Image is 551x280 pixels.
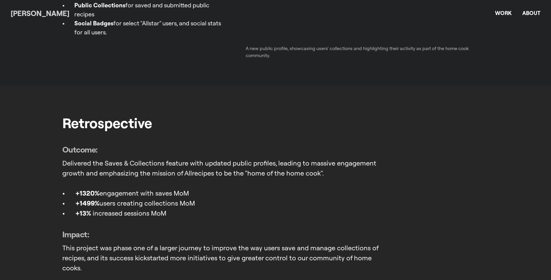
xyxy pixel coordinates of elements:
h2: Outcome: [62,144,489,156]
p: increased sessions MoM [75,208,382,218]
a: Work [495,10,512,16]
p: Delivered the Saves & Collections feature with updated public profiles, leading to massive engage... [62,158,382,178]
h2: Retrospective [62,112,152,133]
p: for select "Allstar" users, and social stats for all users. [74,19,224,37]
span: +1499% [75,199,99,207]
p: users creating collections MoM [75,198,382,208]
strong: +1320% [75,189,99,197]
a: [PERSON_NAME] [11,9,69,18]
span: Social Badges [74,19,113,27]
p: A new public profile, showcasing users' collections and highlighting their activity as part of th... [246,45,489,59]
h2: Impact: [62,229,489,240]
span: +13% [75,209,91,217]
p: This project was phase one of a larger journey to improve the way users save and manage collectio... [62,243,382,273]
p: engagement with saves MoM [75,188,382,198]
a: About [522,10,540,16]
